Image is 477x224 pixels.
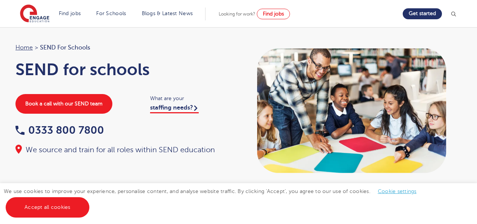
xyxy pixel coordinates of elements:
span: What are your [150,94,231,103]
span: > [35,44,38,51]
a: Find jobs [59,11,81,16]
a: 0333 800 7800 [15,124,104,136]
a: staffing needs? [150,104,199,113]
a: Accept all cookies [6,197,89,218]
a: Book a call with our SEND team [15,94,112,114]
a: For Schools [96,11,126,16]
a: Blogs & Latest News [142,11,193,16]
span: We use cookies to improve your experience, personalise content, and analyse website traffic. By c... [4,188,424,210]
h1: SEND for schools [15,60,231,79]
a: Cookie settings [378,188,417,194]
a: Get started [403,8,442,19]
nav: breadcrumb [15,43,231,53]
a: Find jobs [257,9,290,19]
a: Home [15,44,33,51]
img: Engage Education [20,5,49,23]
span: Find jobs [263,11,284,17]
div: We source and train for all roles within SEND education [15,145,231,155]
span: SEND for Schools [40,43,90,53]
span: Looking for work? [219,11,255,17]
